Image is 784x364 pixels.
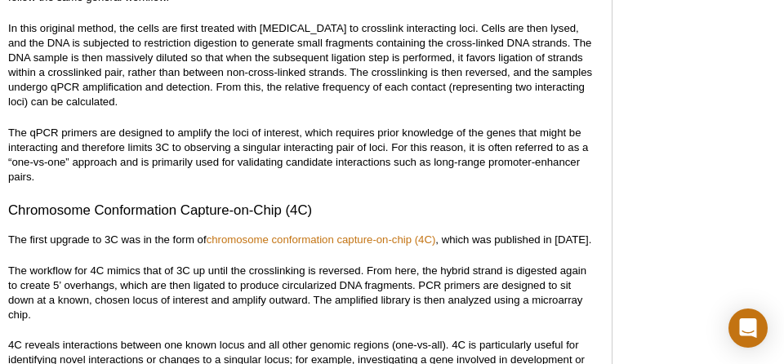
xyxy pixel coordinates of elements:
[728,309,768,348] div: Open Intercom Messenger
[8,201,595,220] h3: Chromosome Conformation Capture-on-Chip (4C)
[8,233,595,247] p: The first upgrade to 3C was in the form of , which was published in [DATE].
[8,21,595,109] p: In this original method, the cells are first treated with [MEDICAL_DATA] to crosslink interacting...
[207,233,436,246] a: chromosome conformation capture-on-chip (4C)
[8,264,595,322] p: The workflow for 4C mimics that of 3C up until the crosslinking is reversed. From here, the hybri...
[8,126,595,184] p: The qPCR primers are designed to amplify the loci of interest, which requires prior knowledge of ...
